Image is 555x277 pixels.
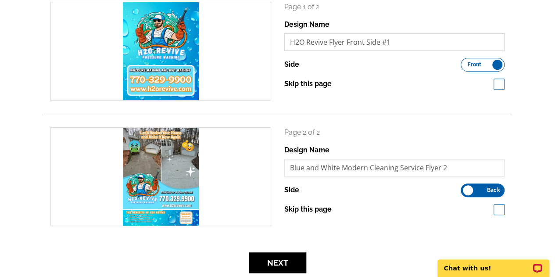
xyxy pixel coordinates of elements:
[284,204,332,215] label: Skip this page
[284,79,332,89] label: Skip this page
[284,159,505,176] input: File Name
[284,59,299,70] label: Side
[468,62,481,67] span: Front
[284,33,505,51] input: File Name
[432,249,555,277] iframe: LiveChat chat widget
[284,145,329,155] label: Design Name
[284,185,299,195] label: Side
[284,19,329,30] label: Design Name
[284,127,505,138] p: Page 2 of 2
[284,2,505,12] p: Page 1 of 2
[249,252,306,273] button: Next
[487,188,500,192] span: Back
